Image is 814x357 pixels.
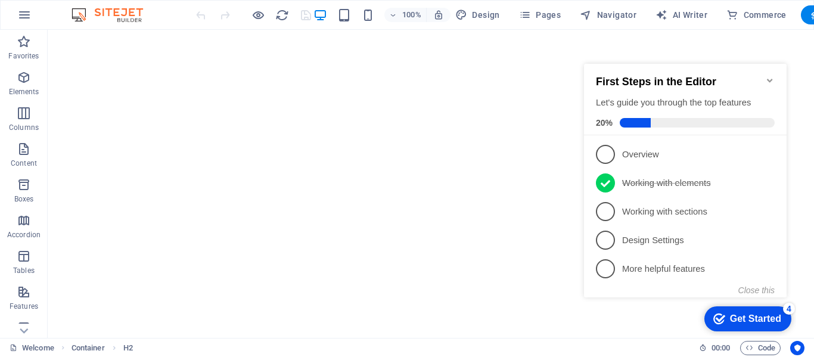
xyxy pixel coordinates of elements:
[13,266,35,275] p: Tables
[125,258,212,283] div: Get Started 4 items remaining, 20% complete
[123,341,133,355] span: Click to select. Double-click to edit
[17,70,41,79] span: 20%
[8,51,39,61] p: Favorites
[455,9,500,21] span: Design
[5,92,207,120] li: Overview
[43,129,186,141] p: Working with elements
[722,5,791,24] button: Commerce
[740,341,781,355] button: Code
[514,5,566,24] button: Pages
[275,8,289,22] button: reload
[699,341,731,355] h6: Session time
[712,341,730,355] span: 00 00
[5,206,207,235] li: More helpful features
[10,341,54,355] a: Click to cancel selection. Double-click to open Pages
[726,9,787,21] span: Commerce
[72,341,133,355] nav: breadcrumb
[580,9,636,21] span: Navigator
[43,100,186,113] p: Overview
[384,8,427,22] button: 100%
[43,215,186,227] p: More helpful features
[159,237,195,247] button: Close this
[69,8,158,22] img: Editor Logo
[251,8,265,22] button: Click here to leave preview mode and continue editing
[5,149,207,178] li: Working with sections
[720,343,722,352] span: :
[43,157,186,170] p: Working with sections
[9,123,39,132] p: Columns
[575,5,641,24] button: Navigator
[651,5,712,24] button: AI Writer
[72,341,105,355] span: Click to select. Double-click to edit
[11,159,37,168] p: Content
[9,87,39,97] p: Elements
[451,5,505,24] button: Design
[186,27,195,37] div: Minimize checklist
[433,10,444,20] i: On resize automatically adjust zoom level to fit chosen device.
[10,302,38,311] p: Features
[151,265,202,276] div: Get Started
[402,8,421,22] h6: 100%
[14,194,34,204] p: Boxes
[17,48,195,61] div: Let's guide you through the top features
[17,27,195,40] h2: First Steps in the Editor
[519,9,561,21] span: Pages
[5,120,207,149] li: Working with elements
[655,9,707,21] span: AI Writer
[275,8,289,22] i: Reload page
[5,178,207,206] li: Design Settings
[43,186,186,198] p: Design Settings
[745,341,775,355] span: Code
[7,230,41,240] p: Accordion
[790,341,804,355] button: Usercentrics
[451,5,505,24] div: Design (Ctrl+Alt+Y)
[204,254,216,266] div: 4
